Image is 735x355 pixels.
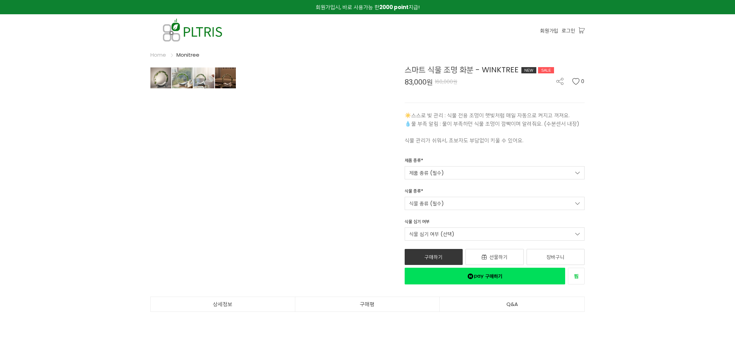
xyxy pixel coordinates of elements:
[405,120,585,128] p: 💧물 부족 알림 : 물이 부족하면 식물 조명이 깜빡이며 알려줘요. (수분센서 내장)
[540,27,558,34] a: 회원가입
[435,78,457,85] span: 160,000원
[405,218,430,227] div: 식물 심기 여부
[405,136,585,145] p: 식물 관리가 쉬워서, 초보자도 부담없이 키울 수 있어요.
[440,297,584,312] a: Q&A
[562,27,575,34] a: 로그인
[405,227,585,241] a: 식물 심기 여부 (선택)
[405,79,433,86] span: 83,000원
[405,249,463,265] a: 구매하기
[405,166,585,179] a: 제품 종류 (필수)
[176,51,199,58] a: Monitree
[521,67,537,73] div: NEW
[150,51,166,58] a: Home
[405,268,565,284] a: 새창
[527,249,585,265] a: 장바구니
[151,297,295,312] a: 상세정보
[572,78,585,85] button: 0
[405,157,423,166] div: 제품 종류
[489,253,507,260] span: 선물하기
[295,297,440,312] a: 구매평
[379,3,408,11] strong: 2000 point
[405,64,585,75] div: 스마트 식물 조명 화분 - WINKTREE
[465,249,524,265] a: 선물하기
[568,268,585,284] a: 새창
[316,3,420,11] span: 회원가입시, 바로 사용가능 한 지급!
[538,67,554,73] div: SALE
[405,188,423,197] div: 식물 종류
[405,197,585,210] a: 식물 종류 (필수)
[581,78,585,85] span: 0
[405,111,585,120] p: ☀️스스로 빛 관리 : 식물 전용 조명이 햇빛처럼 매일 자동으로 켜지고 꺼져요.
